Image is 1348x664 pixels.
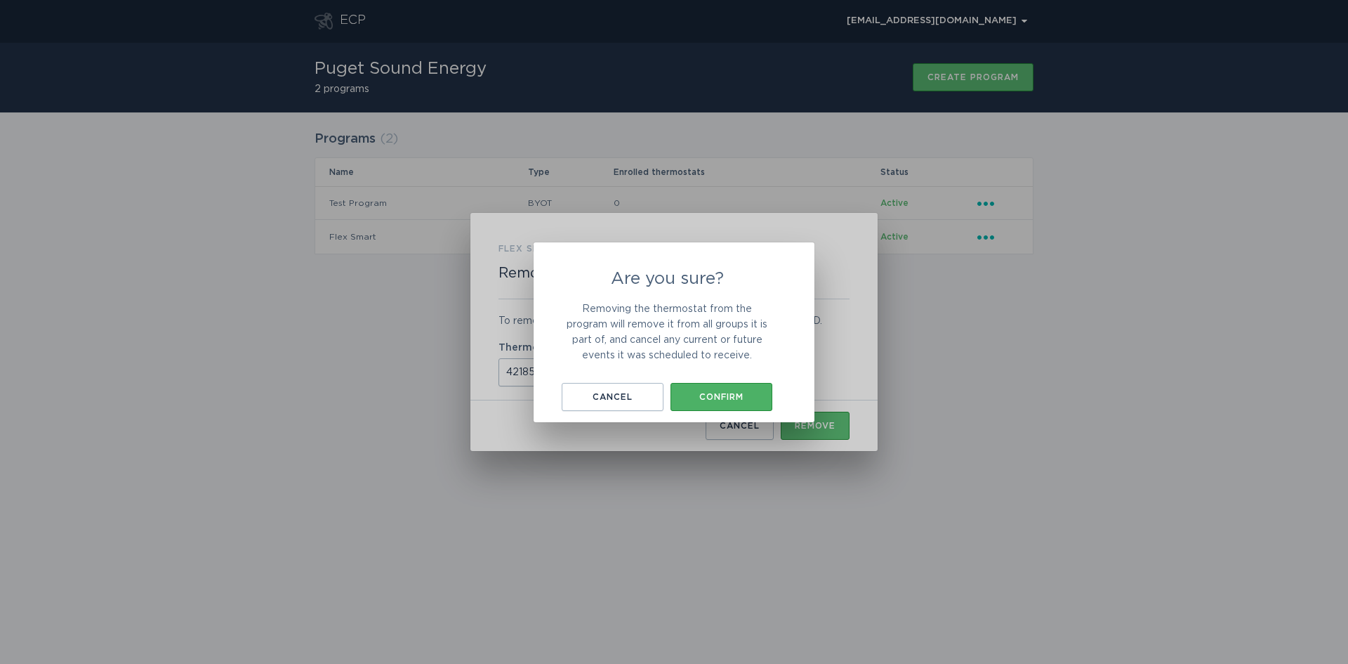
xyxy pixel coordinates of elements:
button: Confirm [670,383,772,411]
div: Confirm [678,393,765,401]
div: Cancel [569,393,656,401]
p: Removing the thermostat from the program will remove it from all groups it is part of, and cancel... [562,301,772,363]
button: Cancel [562,383,663,411]
div: Are you sure? [534,242,814,422]
h2: Are you sure? [562,271,772,287]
